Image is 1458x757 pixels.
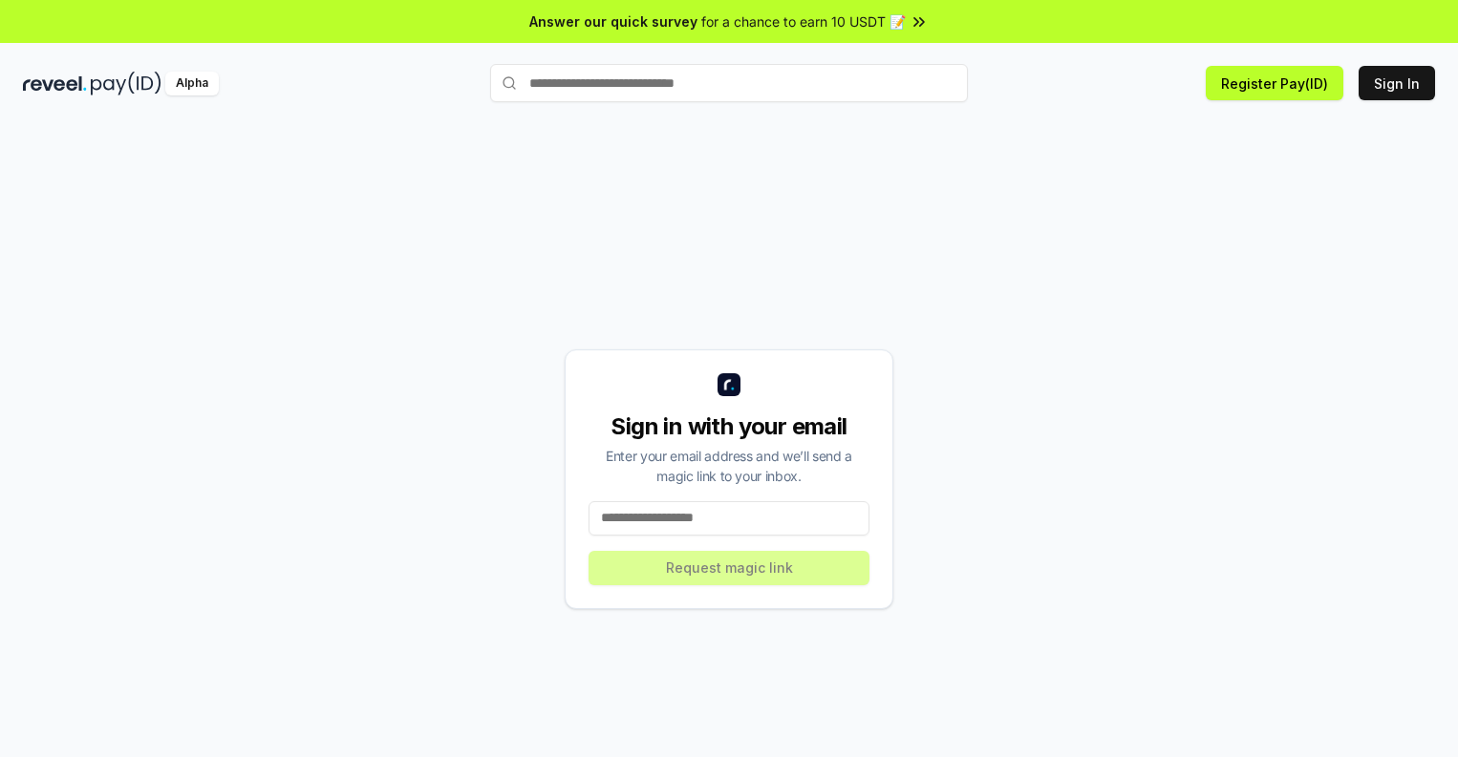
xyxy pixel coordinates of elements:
div: Alpha [165,72,219,95]
img: pay_id [91,72,161,95]
span: Answer our quick survey [529,11,697,32]
img: logo_small [718,373,740,396]
div: Enter your email address and we’ll send a magic link to your inbox. [589,446,869,486]
button: Sign In [1359,66,1435,100]
span: for a chance to earn 10 USDT 📝 [701,11,906,32]
img: reveel_dark [23,72,87,95]
div: Sign in with your email [589,411,869,442]
button: Register Pay(ID) [1206,66,1343,100]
